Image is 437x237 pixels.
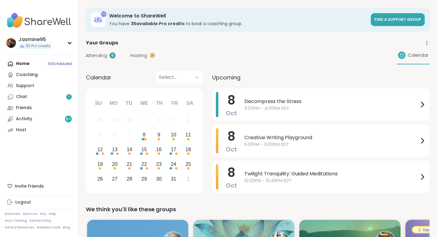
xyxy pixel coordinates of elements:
[143,116,146,124] div: 1
[171,131,176,139] div: 10
[16,127,26,133] div: Host
[182,172,195,185] div: Choose Saturday, November 1st, 2025
[152,172,166,185] div: Choose Thursday, October 30th, 2025
[156,160,162,168] div: 23
[228,92,235,109] span: 8
[5,212,20,216] a: Referrals
[109,52,116,59] div: 8
[101,11,106,17] div: 35
[228,128,235,145] span: 8
[186,145,191,154] div: 18
[112,175,117,183] div: 27
[127,160,132,168] div: 21
[86,205,430,214] div: We think you'll like these groups
[37,225,60,230] a: Redeem Code
[183,97,197,110] div: Sa
[152,128,166,142] div: Choose Thursday, October 9th, 2025
[244,105,419,112] span: 3:00PM - 4:00PM EDT
[86,39,118,47] span: Your Groups
[141,175,147,183] div: 29
[122,97,136,110] div: Tu
[16,83,34,89] div: Support
[182,114,195,127] div: Not available Saturday, October 4th, 2025
[23,212,37,216] a: About Us
[5,80,73,91] a: Support
[109,21,367,27] h3: You have to book a coaching group.
[157,116,160,124] div: 2
[108,158,121,171] div: Choose Monday, October 20th, 2025
[5,91,73,102] a: Chat1
[94,128,107,142] div: Not available Sunday, October 5th, 2025
[97,175,103,183] div: 26
[86,52,107,59] span: Attending
[97,116,103,124] div: 28
[123,128,136,142] div: Not available Tuesday, October 7th, 2025
[123,143,136,156] div: Choose Tuesday, October 14th, 2025
[244,141,419,148] span: 5:00PM - 6:00PM EDT
[186,131,191,139] div: 11
[94,172,107,185] div: Choose Sunday, October 26th, 2025
[108,172,121,185] div: Choose Monday, October 27th, 2025
[244,134,419,141] span: Creative Writing Playground
[244,98,419,105] span: Decompress the Stress
[244,178,419,184] span: 10:00PM - 10:45PM EDT
[408,52,428,59] span: Calendar
[226,109,237,117] span: Oct
[152,143,166,156] div: Choose Thursday, October 16th, 2025
[212,73,240,82] span: Upcoming
[108,128,121,142] div: Not available Monday, October 6th, 2025
[127,116,132,124] div: 30
[228,164,235,181] span: 8
[94,114,107,127] div: Not available Sunday, September 28th, 2025
[16,72,38,78] div: Coaching
[182,128,195,142] div: Choose Saturday, October 11th, 2025
[187,175,190,183] div: 1
[141,160,147,168] div: 22
[171,160,176,168] div: 24
[29,219,51,223] a: Safety Policy
[153,97,166,110] div: Th
[113,131,116,139] div: 6
[156,145,162,154] div: 16
[123,172,136,185] div: Choose Tuesday, October 28th, 2025
[152,114,166,127] div: Not available Thursday, October 2nd, 2025
[112,145,117,154] div: 13
[157,131,160,139] div: 9
[182,143,195,156] div: Choose Saturday, October 18th, 2025
[16,105,32,111] div: Friends
[107,97,120,110] div: Mo
[49,212,56,216] a: Help
[97,145,103,154] div: 12
[99,131,102,139] div: 5
[167,158,180,171] div: Choose Friday, October 24th, 2025
[86,73,111,82] span: Calendar
[40,212,46,216] a: FAQ
[167,143,180,156] div: Choose Friday, October 17th, 2025
[123,114,136,127] div: Not available Tuesday, September 30th, 2025
[18,36,52,43] div: Jasmine95
[171,145,176,154] div: 17
[112,116,117,124] div: 29
[138,114,151,127] div: Not available Wednesday, October 1st, 2025
[138,128,151,142] div: Choose Wednesday, October 8th, 2025
[5,69,73,80] a: Coaching
[108,143,121,156] div: Choose Monday, October 13th, 2025
[168,97,181,110] div: Fr
[5,102,73,113] a: Friends
[186,160,191,168] div: 25
[141,145,147,154] div: 15
[109,13,367,19] h3: Welcome to ShareWell
[187,116,190,124] div: 4
[5,10,73,31] img: ShareWell Nav Logo
[66,117,71,122] span: 9 +
[94,158,107,171] div: Choose Sunday, October 19th, 2025
[138,172,151,185] div: Choose Wednesday, October 29th, 2025
[26,44,51,49] span: 35 Pro credits
[226,145,237,154] span: Oct
[5,181,73,192] div: Invite Friends
[131,21,185,27] b: 35 available Pro credit s
[374,17,421,22] span: Find a support group
[112,160,117,168] div: 20
[5,219,27,223] a: Host Training
[171,175,176,183] div: 31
